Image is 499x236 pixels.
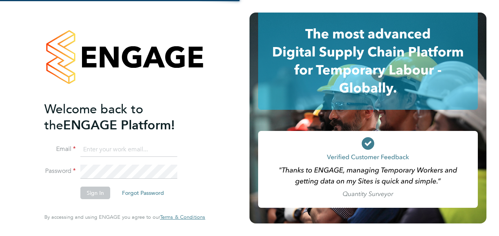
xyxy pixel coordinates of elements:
[116,187,170,199] button: Forgot Password
[44,101,197,133] h2: ENGAGE Platform!
[160,214,205,220] a: Terms & Conditions
[44,167,76,175] label: Password
[80,143,177,157] input: Enter your work email...
[44,102,143,133] span: Welcome back to the
[80,187,110,199] button: Sign In
[44,145,76,153] label: Email
[44,214,205,220] span: By accessing and using ENGAGE you agree to our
